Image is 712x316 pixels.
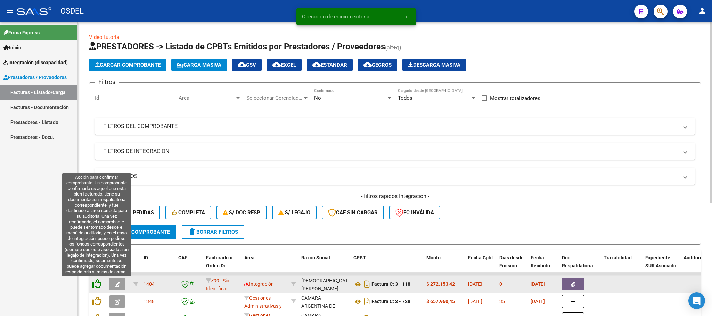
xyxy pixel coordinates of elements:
[362,296,371,307] i: Descargar documento
[244,281,274,287] span: Integración
[363,62,392,68] span: Gecros
[95,168,695,185] mat-expansion-panel-header: MAS FILTROS
[468,255,493,260] span: Fecha Cpbt
[272,60,281,69] mat-icon: cloud_download
[645,255,676,268] span: Expediente SUR Asociado
[559,250,601,281] datatable-header-cell: Doc Respaldatoria
[95,77,119,87] h3: Filtros
[95,225,176,239] button: Buscar Comprobante
[408,62,460,68] span: Descarga Masiva
[426,281,455,287] strong: $ 272.153,42
[684,255,704,260] span: Auditoria
[688,292,705,309] div: Open Intercom Messenger
[141,250,175,281] datatable-header-cell: ID
[298,250,351,281] datatable-header-cell: Razón Social
[103,173,678,180] mat-panel-title: MAS FILTROS
[601,250,643,281] datatable-header-cell: Trazabilidad
[371,299,410,305] strong: Factura C: 3 - 728
[426,299,455,304] strong: $ 657.960,45
[244,255,255,260] span: Area
[531,255,550,268] span: Fecha Recibido
[562,255,593,268] span: Doc Respaldatoria
[95,192,695,200] h4: - filtros rápidos Integración -
[358,59,397,71] button: Gecros
[499,299,505,304] span: 35
[328,209,378,216] span: CAE SIN CARGAR
[497,250,528,281] datatable-header-cell: Días desde Emisión
[6,7,14,15] mat-icon: menu
[182,225,244,239] button: Borrar Filtros
[531,281,545,287] span: [DATE]
[312,60,321,69] mat-icon: cloud_download
[322,206,384,219] button: CAE SIN CARGAR
[604,255,632,260] span: Trazabilidad
[272,206,317,219] button: S/ legajo
[144,281,155,287] span: 1404
[179,95,235,101] span: Area
[3,44,21,51] span: Inicio
[144,255,148,260] span: ID
[385,44,401,51] span: (alt+q)
[206,278,229,291] span: Z99 - Sin Identificar
[101,227,109,236] mat-icon: search
[301,255,330,260] span: Razón Social
[172,209,205,216] span: Completa
[400,10,413,23] button: x
[301,277,352,293] div: [DEMOGRAPHIC_DATA] [PERSON_NAME]
[165,206,211,219] button: Completa
[531,299,545,304] span: [DATE]
[177,62,221,68] span: Carga Masiva
[402,59,466,71] app-download-masive: Descarga masiva de comprobantes (adjuntos)
[101,229,170,235] span: Buscar Comprobante
[89,59,166,71] button: Cargar Comprobante
[95,143,695,160] mat-expansion-panel-header: FILTROS DE INTEGRACION
[363,60,372,69] mat-icon: cloud_download
[203,250,242,281] datatable-header-cell: Facturado x Orden De
[188,227,196,236] mat-icon: delete
[272,62,296,68] span: EXCEL
[402,59,466,71] button: Descarga Masiva
[246,95,303,101] span: Seleccionar Gerenciador
[89,42,385,51] span: PRESTADORES -> Listado de CPBTs Emitidos por Prestadores / Proveedores
[643,250,681,281] datatable-header-cell: Expediente SUR Asociado
[238,62,256,68] span: CSV
[528,250,559,281] datatable-header-cell: Fecha Recibido
[278,209,310,216] span: S/ legajo
[95,62,161,68] span: Cargar Comprobante
[144,299,155,304] span: 1348
[499,255,524,268] span: Días desde Emisión
[353,255,366,260] span: CPBT
[171,59,227,71] button: Carga Masiva
[301,277,348,291] div: 27337767406
[314,95,321,101] span: No
[206,255,232,268] span: Facturado x Orden De
[389,206,440,219] button: FC Inválida
[468,299,482,304] span: [DATE]
[499,281,502,287] span: 0
[175,250,203,281] datatable-header-cell: CAE
[351,250,424,281] datatable-header-cell: CPBT
[232,59,262,71] button: CSV
[89,34,121,40] a: Video tutorial
[3,59,68,66] span: Integración (discapacidad)
[95,206,160,219] button: Conf. no pedidas
[371,282,410,287] strong: Factura C: 3 - 118
[301,294,348,309] div: 30716109972
[188,229,238,235] span: Borrar Filtros
[103,148,678,155] mat-panel-title: FILTROS DE INTEGRACION
[395,209,434,216] span: FC Inválida
[101,209,154,216] span: Conf. no pedidas
[223,209,261,216] span: S/ Doc Resp.
[362,278,371,290] i: Descargar documento
[242,250,288,281] datatable-header-cell: Area
[312,62,347,68] span: Estandar
[698,7,706,15] mat-icon: person
[216,206,267,219] button: S/ Doc Resp.
[178,255,187,260] span: CAE
[267,59,302,71] button: EXCEL
[398,95,412,101] span: Todos
[307,59,353,71] button: Estandar
[490,94,540,102] span: Mostrar totalizadores
[405,14,408,20] span: x
[465,250,497,281] datatable-header-cell: Fecha Cpbt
